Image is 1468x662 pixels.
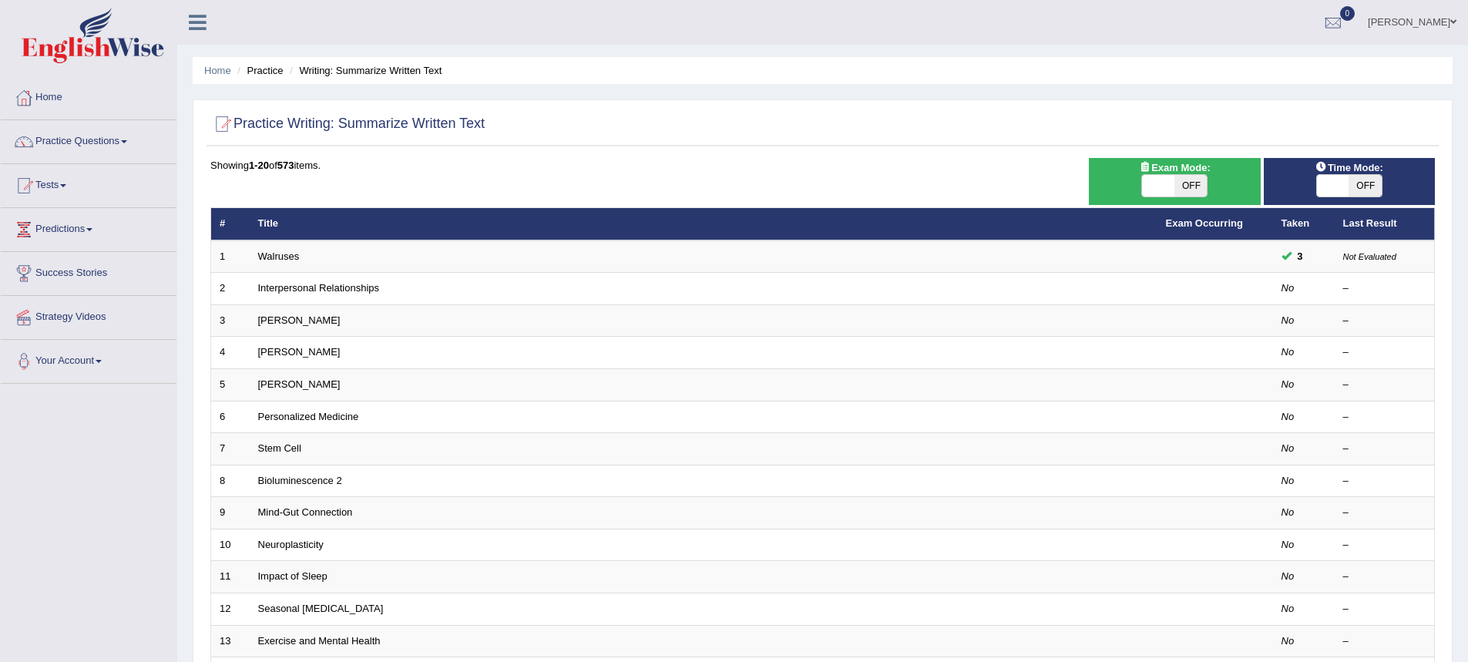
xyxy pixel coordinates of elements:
[1282,506,1295,518] em: No
[1,252,176,291] a: Success Stories
[1282,570,1295,582] em: No
[211,401,250,433] td: 6
[1,164,176,203] a: Tests
[258,314,341,326] a: [PERSON_NAME]
[1282,539,1295,550] em: No
[211,625,250,657] td: 13
[1343,602,1426,617] div: –
[1282,411,1295,422] em: No
[1349,175,1382,197] span: OFF
[258,475,342,486] a: Bioluminescence 2
[1343,538,1426,553] div: –
[1343,474,1426,489] div: –
[204,65,231,76] a: Home
[1343,410,1426,425] div: –
[1282,603,1295,614] em: No
[258,603,384,614] a: Seasonal [MEDICAL_DATA]
[1,296,176,334] a: Strategy Videos
[1133,160,1216,176] span: Exam Mode:
[1343,378,1426,392] div: –
[211,497,250,529] td: 9
[211,561,250,593] td: 11
[211,240,250,273] td: 1
[258,378,341,390] a: [PERSON_NAME]
[1,76,176,115] a: Home
[286,63,442,78] li: Writing: Summarize Written Text
[1309,160,1389,176] span: Time Mode:
[250,208,1157,240] th: Title
[1282,442,1295,454] em: No
[211,273,250,305] td: 2
[211,337,250,369] td: 4
[258,539,324,550] a: Neuroplasticity
[258,442,301,454] a: Stem Cell
[1282,346,1295,358] em: No
[258,635,381,647] a: Exercise and Mental Health
[1343,314,1426,328] div: –
[258,282,380,294] a: Interpersonal Relationships
[1292,248,1309,264] span: You can still take this question
[1343,634,1426,649] div: –
[211,208,250,240] th: #
[1174,175,1207,197] span: OFF
[1343,281,1426,296] div: –
[210,113,485,136] h2: Practice Writing: Summarize Written Text
[258,250,300,262] a: Walruses
[1343,442,1426,456] div: –
[211,369,250,402] td: 5
[1282,635,1295,647] em: No
[211,529,250,561] td: 10
[1089,158,1260,205] div: Show exams occurring in exams
[210,158,1435,173] div: Showing of items.
[1273,208,1335,240] th: Taken
[1343,570,1426,584] div: –
[249,160,269,171] b: 1-20
[258,570,328,582] a: Impact of Sleep
[1282,475,1295,486] em: No
[258,506,353,518] a: Mind-Gut Connection
[1282,282,1295,294] em: No
[233,63,283,78] li: Practice
[1335,208,1435,240] th: Last Result
[1343,345,1426,360] div: –
[1343,506,1426,520] div: –
[1340,6,1355,21] span: 0
[258,411,359,422] a: Personalized Medicine
[211,433,250,465] td: 7
[211,304,250,337] td: 3
[211,593,250,625] td: 12
[1282,378,1295,390] em: No
[1,120,176,159] a: Practice Questions
[277,160,294,171] b: 573
[1,208,176,247] a: Predictions
[1166,217,1243,229] a: Exam Occurring
[1282,314,1295,326] em: No
[211,465,250,497] td: 8
[1343,252,1396,261] small: Not Evaluated
[1,340,176,378] a: Your Account
[258,346,341,358] a: [PERSON_NAME]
